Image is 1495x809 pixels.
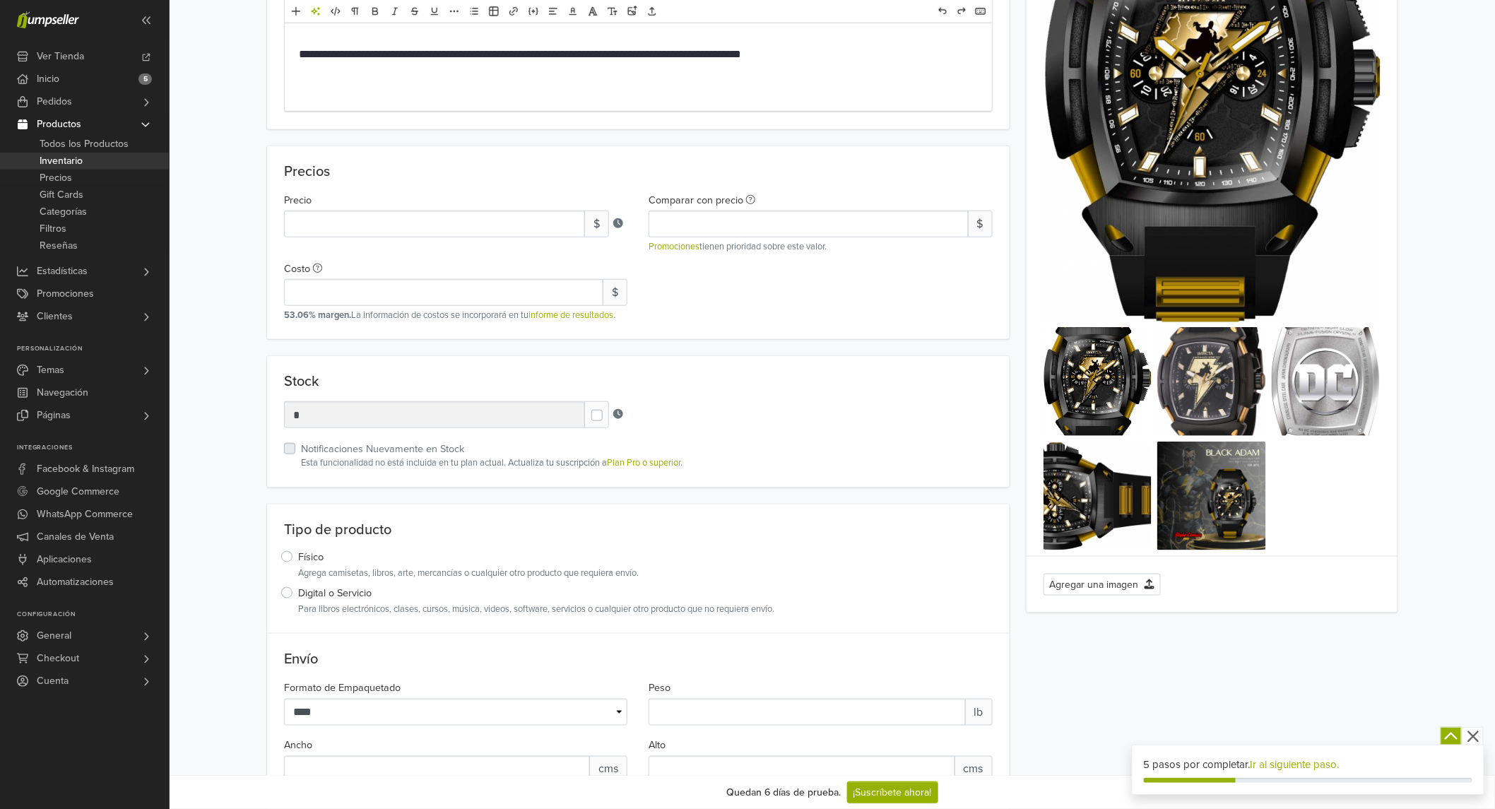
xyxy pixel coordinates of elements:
[727,785,841,800] div: Quedan 6 días de prueba.
[386,2,404,20] a: Cursiva
[971,2,990,20] a: Atajos
[284,261,322,277] label: Costo
[847,781,938,803] a: ¡Suscríbete ahora!
[425,2,444,20] a: Subrayado
[933,2,952,20] a: Deshacer
[603,2,622,20] a: Tamaño de fuente
[649,240,992,254] small: tienen prioridad sobre este valor.
[1044,442,1152,550] img: landscape_l_---_1759622951718.jpg
[346,2,365,20] a: Formato
[326,2,345,20] a: HTML
[649,241,699,252] a: Promociones
[1144,757,1472,773] div: 5 pasos por completar.
[623,2,642,20] a: Subir imágenes
[17,444,169,452] p: Integraciones
[138,73,152,85] span: 5
[40,187,83,203] span: Gift Cards
[1157,442,1266,550] img: Imagen_20de_20WhatsApp_202025-04-27_20a_20las_2019.19.22_9a340f64_---_1759622987062.jpg
[37,404,71,427] span: Páginas
[37,283,94,305] span: Promociones
[40,220,66,237] span: Filtros
[37,45,84,68] span: Ver Tienda
[40,170,72,187] span: Precios
[643,2,661,20] a: Subir archivos
[40,153,83,170] span: Inventario
[37,305,73,328] span: Clientes
[37,113,81,136] span: Productos
[40,237,78,254] span: Reseñas
[504,2,523,20] a: Enlace
[528,309,613,321] a: informe de resultados
[37,480,119,503] span: Google Commerce
[17,345,169,353] p: Personalización
[366,2,384,20] a: Negrita
[37,571,114,594] span: Automatizaciones
[284,193,312,208] label: Precio
[284,521,993,538] p: Tipo de producto
[40,136,129,153] span: Todos los Productos
[284,680,401,696] label: Formato de Empaquetado
[465,2,483,20] a: Lista
[544,2,562,20] a: Alineación
[287,2,305,20] a: Añadir
[37,647,79,670] span: Checkout
[284,738,312,754] label: Ancho
[649,193,755,208] label: Comparar con precio
[524,2,543,20] a: Incrustar
[968,211,993,237] span: $
[649,680,670,696] label: Peso
[17,610,169,619] p: Configuración
[284,309,351,321] strong: 53.06% margen.
[1044,574,1161,596] button: Agregar una imagen
[37,68,59,90] span: Inicio
[298,586,372,601] label: Digital o Servicio
[284,163,993,180] p: Precios
[298,550,324,565] label: Físico
[284,373,993,390] p: Stock
[1251,758,1340,771] a: Ir al siguiente paso.
[965,699,993,726] span: lb
[37,503,133,526] span: WhatsApp Commerce
[37,359,64,382] span: Temas
[351,309,615,321] span: La información de costos se incorporará en tu .
[301,456,993,470] small: Esta funcionalidad no está incluida en tu plan actual. Actualiza tu suscripción a .
[564,2,582,20] a: Color del texto
[40,203,87,220] span: Categorías
[406,2,424,20] a: Eliminado
[607,457,680,468] a: Plan Pro o superior
[298,603,993,616] small: Para libros electrónicos, clases, cursos, música, videos, software, servicios o cualquier otro pr...
[589,756,627,783] span: cms
[584,211,609,237] span: $
[1044,327,1152,436] img: front_l_---_1759622901251.jpg
[37,625,71,647] span: General
[37,260,88,283] span: Estadísticas
[955,756,993,783] span: cms
[603,279,627,306] span: $
[37,670,69,692] span: Cuenta
[1157,327,1266,436] img: catalogshot_l_---_1759622923390.jpg
[37,548,92,571] span: Aplicaciones
[37,526,114,548] span: Canales de Venta
[584,2,602,20] a: Fuente
[445,2,463,20] a: Más formato
[485,2,503,20] a: Tabla
[284,651,993,668] h5: Envío
[952,2,971,20] a: Rehacer
[37,382,88,404] span: Navegación
[649,738,666,754] label: Alto
[37,90,72,113] span: Pedidos
[301,442,464,457] label: Notificaciones Nuevamente en Stock
[1272,327,1381,436] img: caseback_l_---_1759622934475.jpg
[37,458,134,480] span: Facebook & Instagram
[307,2,325,20] a: Herramientas de IA
[298,567,993,580] small: Agrega camisetas, libros, arte, mercancías o cualquier otro producto que requiera envío.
